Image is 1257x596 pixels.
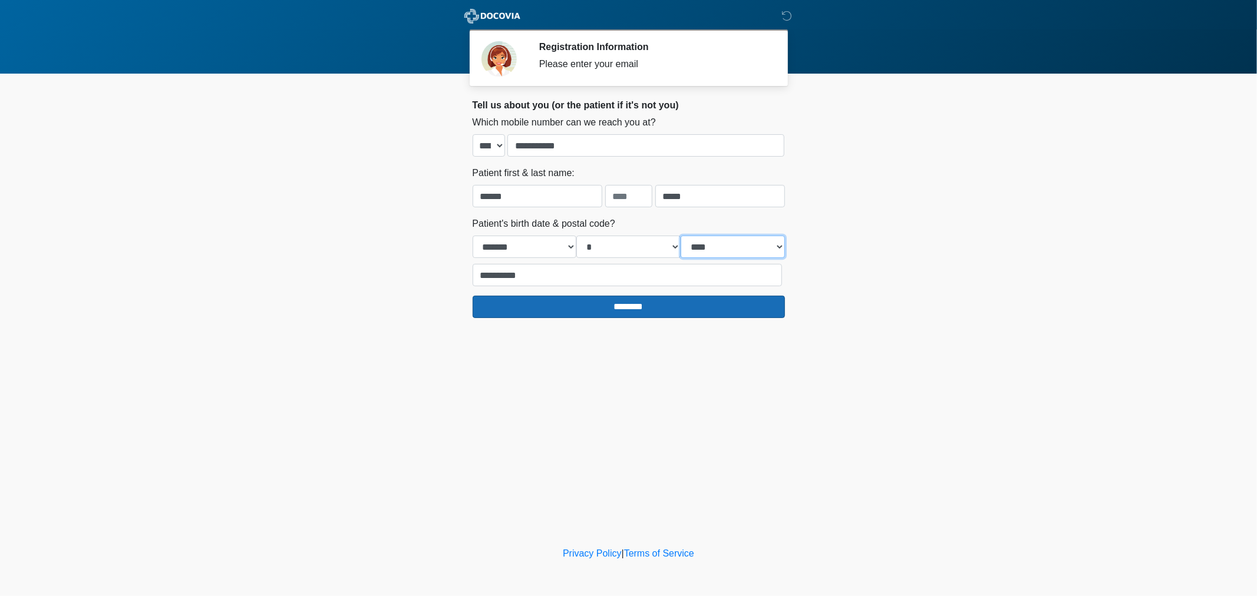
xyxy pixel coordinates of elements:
h2: Tell us about you (or the patient if it's not you) [473,100,785,111]
img: Agent Avatar [481,41,517,77]
label: Patient first & last name: [473,166,575,180]
a: | [622,548,624,558]
a: Terms of Service [624,548,694,558]
a: Privacy Policy [563,548,622,558]
img: ABC Med Spa- GFEase Logo [461,9,524,24]
label: Which mobile number can we reach you at? [473,115,656,130]
h2: Registration Information [539,41,767,52]
div: Please enter your email [539,57,767,71]
label: Patient's birth date & postal code? [473,217,615,231]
